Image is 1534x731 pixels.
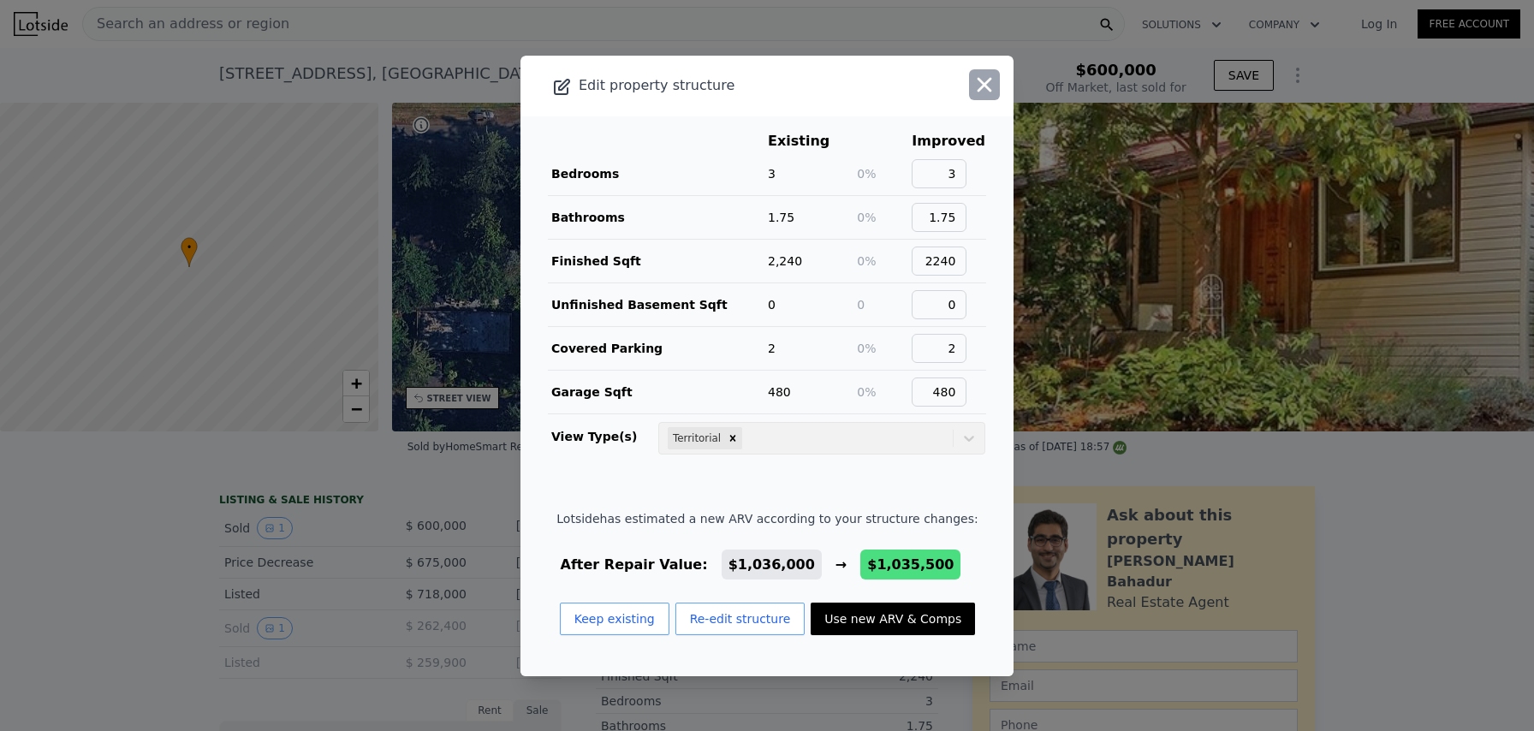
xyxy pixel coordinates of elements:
[548,195,767,239] td: Bathrooms
[768,385,791,399] span: 480
[857,254,876,268] span: 0%
[768,298,776,312] span: 0
[556,555,978,575] div: After Repair Value: →
[768,211,794,224] span: 1.75
[548,370,767,413] td: Garage Sqft
[857,167,876,181] span: 0%
[767,130,856,152] th: Existing
[857,211,876,224] span: 0%
[560,603,669,635] button: Keep existing
[856,282,911,326] td: 0
[548,326,767,370] td: Covered Parking
[911,130,986,152] th: Improved
[556,510,978,527] span: Lotside has estimated a new ARV according to your structure changes:
[857,385,876,399] span: 0%
[768,254,802,268] span: 2,240
[548,152,767,196] td: Bedrooms
[520,74,915,98] div: Edit property structure
[768,167,776,181] span: 3
[728,556,815,573] span: $1,036,000
[675,603,806,635] button: Re-edit structure
[548,414,657,455] td: View Type(s)
[857,342,876,355] span: 0%
[548,239,767,282] td: Finished Sqft
[811,603,975,635] button: Use new ARV & Comps
[867,556,954,573] span: $1,035,500
[768,342,776,355] span: 2
[548,282,767,326] td: Unfinished Basement Sqft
